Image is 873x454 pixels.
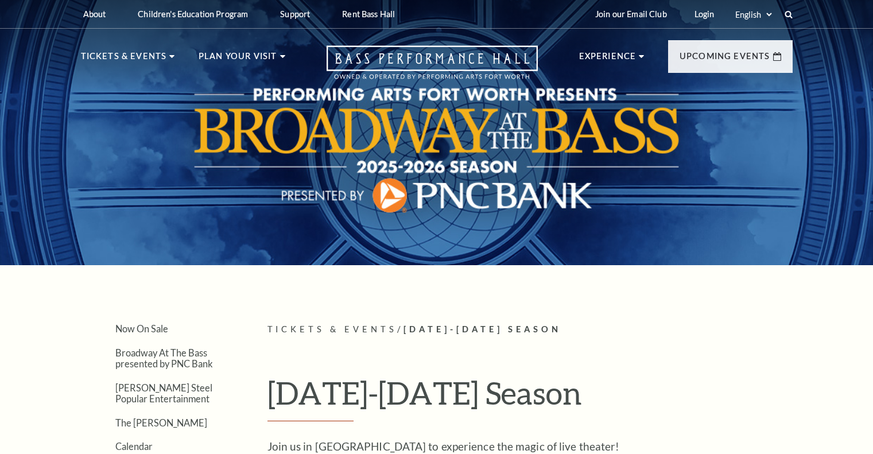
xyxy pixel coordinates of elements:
[83,9,106,19] p: About
[115,417,207,428] a: The [PERSON_NAME]
[579,49,637,70] p: Experience
[267,324,398,334] span: Tickets & Events
[115,441,153,452] a: Calendar
[680,49,770,70] p: Upcoming Events
[733,9,774,20] select: Select:
[403,324,561,334] span: [DATE]-[DATE] Season
[267,374,793,421] h1: [DATE]-[DATE] Season
[81,49,167,70] p: Tickets & Events
[342,9,395,19] p: Rent Bass Hall
[115,323,168,334] a: Now On Sale
[199,49,277,70] p: Plan Your Visit
[280,9,310,19] p: Support
[267,323,793,337] p: /
[115,347,213,369] a: Broadway At The Bass presented by PNC Bank
[138,9,248,19] p: Children's Education Program
[115,382,212,404] a: [PERSON_NAME] Steel Popular Entertainment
